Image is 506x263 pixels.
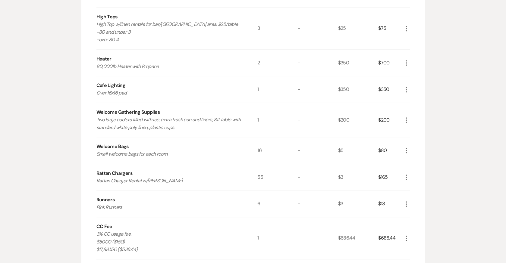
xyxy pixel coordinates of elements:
div: $3 [338,164,379,190]
div: $18 [378,190,402,217]
div: 1 [257,76,298,103]
div: Heater [96,55,112,63]
div: - [298,8,338,49]
div: 1 [257,217,298,259]
div: - [298,137,338,164]
div: 6 [257,190,298,217]
div: $25 [338,8,379,49]
div: - [298,103,338,137]
p: Pink Runners [96,203,241,211]
p: 3% CC usage fee. $5000 ($150) $17,881.50 ($536.44) [96,230,241,253]
div: $350 [338,76,379,103]
div: $350 [338,50,379,76]
div: - [298,164,338,190]
div: $686.44 [338,217,379,259]
div: 3 [257,8,298,49]
div: 1 [257,103,298,137]
div: 55 [257,164,298,190]
div: $80 [378,137,402,164]
div: $165 [378,164,402,190]
div: $5 [338,137,379,164]
div: Rattan Chargers [96,170,133,177]
div: - [298,190,338,217]
p: High Top w/linen rentals for bar/[GEOGRAPHIC_DATA] area. $25/table -80 and under 3 -over 80 4 [96,20,241,44]
div: - [298,217,338,259]
div: CC Fee [96,223,112,230]
div: Welcome Bags [96,143,129,150]
p: Two large coolers filled with ice, extra trash can and liners, 8ft table with standard white poly... [96,116,241,131]
p: Rattan Charger Rental w/[PERSON_NAME] [96,177,241,185]
div: High Tops [96,13,118,20]
div: Runners [96,196,115,203]
div: - [298,50,338,76]
div: $75 [378,8,402,49]
div: Cafe Lighting [96,82,126,89]
div: 16 [257,137,298,164]
div: $200 [338,103,379,137]
div: - [298,76,338,103]
p: Over 16x16 pad [96,89,241,97]
div: $350 [378,76,402,103]
div: Welcome Gathering Supplies [96,109,160,116]
div: $3 [338,190,379,217]
p: 80,000lb Heater with Propane [96,63,241,70]
div: $700 [378,50,402,76]
div: $200 [378,103,402,137]
p: Small welcome bags for each room. [96,150,241,158]
div: $686.44 [378,217,402,259]
div: 2 [257,50,298,76]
